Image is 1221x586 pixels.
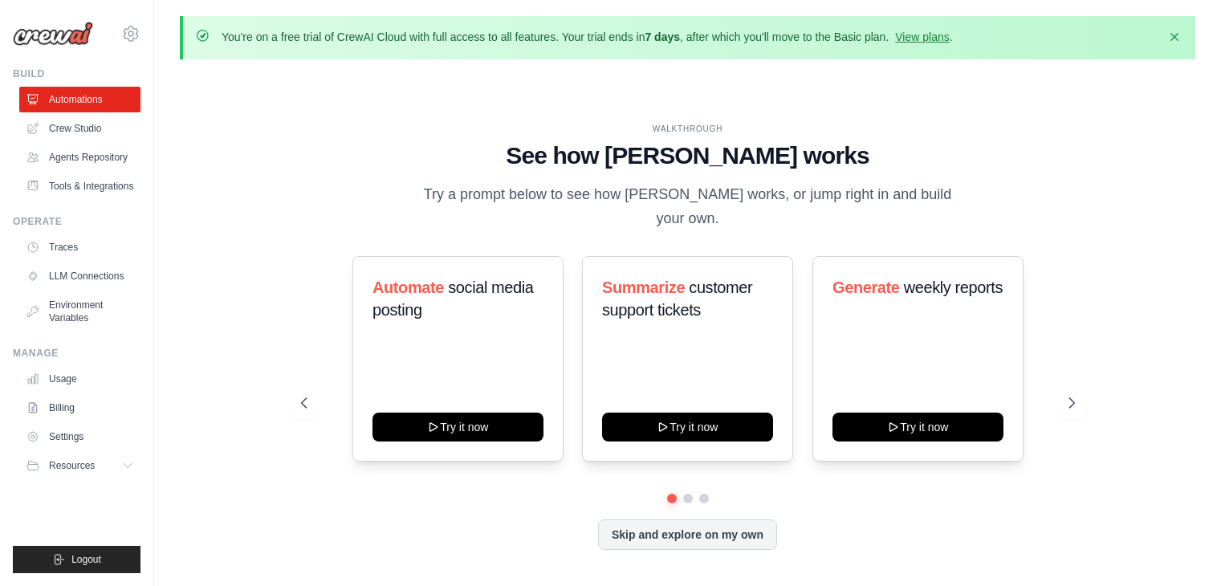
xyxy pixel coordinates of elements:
[13,347,140,360] div: Manage
[19,366,140,392] a: Usage
[19,116,140,141] a: Crew Studio
[19,395,140,421] a: Billing
[222,29,953,45] p: You're on a free trial of CrewAI Cloud with full access to all features. Your trial ends in , aft...
[372,279,444,296] span: Automate
[13,67,140,80] div: Build
[13,215,140,228] div: Operate
[895,31,949,43] a: View plans
[19,453,140,478] button: Resources
[13,22,93,46] img: Logo
[49,459,95,472] span: Resources
[904,279,1003,296] span: weekly reports
[602,413,773,442] button: Try it now
[832,279,900,296] span: Generate
[645,31,680,43] strong: 7 days
[301,123,1075,135] div: WALKTHROUGH
[602,279,752,319] span: customer support tickets
[301,141,1075,170] h1: See how [PERSON_NAME] works
[19,144,140,170] a: Agents Repository
[19,424,140,450] a: Settings
[19,263,140,289] a: LLM Connections
[598,519,777,550] button: Skip and explore on my own
[372,279,534,319] span: social media posting
[602,279,685,296] span: Summarize
[372,413,543,442] button: Try it now
[832,413,1003,442] button: Try it now
[418,183,958,230] p: Try a prompt below to see how [PERSON_NAME] works, or jump right in and build your own.
[1141,509,1221,586] iframe: Chat Widget
[71,553,101,566] span: Logout
[19,87,140,112] a: Automations
[19,234,140,260] a: Traces
[13,546,140,573] button: Logout
[19,292,140,331] a: Environment Variables
[19,173,140,199] a: Tools & Integrations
